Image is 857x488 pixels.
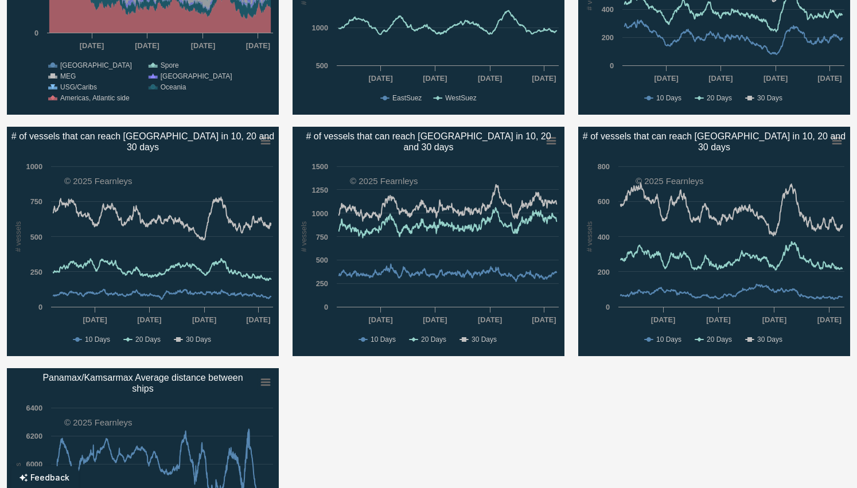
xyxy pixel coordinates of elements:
text: [DATE] [192,315,216,324]
text: 6200 [26,432,42,440]
text: Panamax/Kamsarmax Average distance between ships [42,373,243,393]
text: © 2025 Fearnleys [64,417,133,427]
text: [DATE] [532,315,556,324]
text: 500 [316,256,328,264]
text: 600 [598,197,610,206]
text: 10 Days [85,335,110,343]
text: 400 [598,233,610,241]
text: 0 [324,303,328,311]
text: 1500 [312,162,328,171]
text: 1000 [26,162,42,171]
text: [DATE] [651,315,675,324]
text: 6000 [26,460,42,469]
text: 30 Days [757,335,782,343]
text: © 2025 Fearnleys [64,176,133,186]
text: [DATE] [763,74,788,83]
text: 30 Days [186,335,211,343]
text: [DATE] [708,74,733,83]
text: # vessels [14,221,22,252]
text: # of vessels that can reach [GEOGRAPHIC_DATA] in 10, 20 and 30 days [11,131,274,152]
text: 250 [30,268,42,276]
text: [DATE] [817,315,842,324]
text: 750 [316,233,328,241]
text: [DATE] [246,315,270,324]
text: [DATE] [83,315,107,324]
text: 10 Days [656,335,681,343]
text: [DATE] [135,41,159,50]
text: WestSuez [445,94,476,102]
text: © 2025 Fearnleys [350,176,418,186]
text: 10 Days [656,94,681,102]
text: [DATE] [817,74,842,83]
text: MEG [60,72,76,80]
text: [DATE] [478,74,502,83]
text: [DATE] [762,315,786,324]
text: 200 [598,268,610,276]
text: # of vessels that can reach [GEOGRAPHIC_DATA] in 10, 20 and 30 days [583,131,846,152]
text: [DATE] [191,41,215,50]
text: 20 Days [135,335,161,343]
svg: # of vessels that can reach Baltimore in 10, 20 and​30 days [578,127,850,356]
text: [GEOGRAPHIC_DATA] [60,61,132,69]
text: [DATE] [368,74,392,83]
text: 750 [30,197,42,206]
text: 6400 [26,404,42,412]
text: [DATE] [654,74,678,83]
text: # vessels [299,221,308,252]
text: [DATE] [706,315,730,324]
text: 200 [602,33,614,42]
text: 30 Days [472,335,497,343]
text: 10 Days [371,335,396,343]
text: [DATE] [368,315,392,324]
text: 20 Days [707,335,732,343]
text: 0 [610,61,614,70]
text: EastSuez [392,94,422,102]
text: 1000 [312,209,328,218]
svg: # of vessels that can reach Port Hedland in 10, 20​and 30 days [293,127,564,356]
text: 800 [598,162,610,171]
text: # vessels [585,221,594,252]
text: # of vessels that can reach [GEOGRAPHIC_DATA] in 10, 20 and 30 days [306,131,551,152]
text: 0 [606,303,610,311]
text: Americas, Atlantic side [60,94,130,102]
text: 30 Days [757,94,782,102]
text: 1250 [312,186,328,194]
text: Oceania [161,83,186,91]
text: © 2025 Fearnleys [636,176,704,186]
text: [DATE] [423,74,447,83]
text: [DATE] [137,315,161,324]
text: 500 [316,61,328,70]
text: [DATE] [246,41,270,50]
text: [DATE] [532,74,556,83]
text: Spore [161,61,179,69]
text: [DATE] [80,41,104,50]
svg: # of vessels that can reach Rotterdam in 10, 20 and​30 days [7,127,279,356]
text: 0 [34,29,38,37]
text: 0 [38,303,42,311]
text: 20 Days [707,94,732,102]
text: [DATE] [478,315,502,324]
text: [GEOGRAPHIC_DATA] [161,72,232,80]
text: 500 [30,233,42,241]
text: 250 [316,279,328,288]
text: 20 Days [421,335,446,343]
text: [DATE] [423,315,447,324]
text: 1000 [312,24,328,32]
text: USG/Caribs [60,83,97,91]
text: 400 [602,5,614,14]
